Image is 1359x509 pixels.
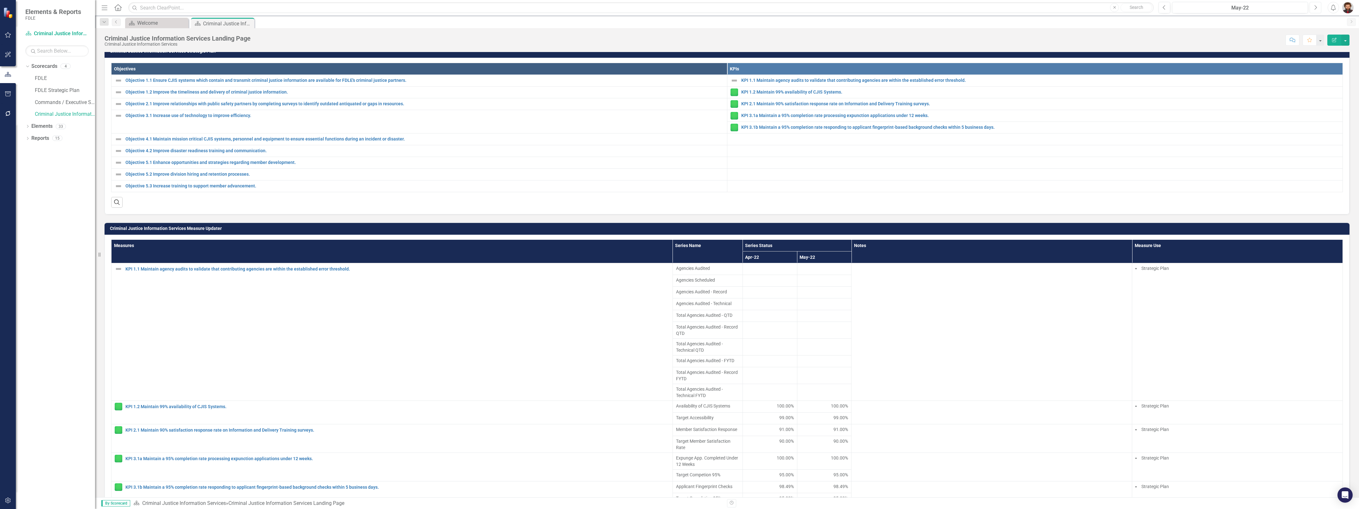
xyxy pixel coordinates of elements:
[731,77,738,84] img: Not Defined
[112,453,673,481] td: Double-Click to Edit Right Click for Context Menu
[833,426,848,433] span: 91.00%
[731,88,738,96] img: Proceeding as Planned
[125,184,724,188] a: Objective 5.3 Increase training to support member advancement.
[673,401,743,413] td: Double-Click to Edit
[743,275,797,287] td: Double-Click to Edit
[127,19,187,27] a: Welcome
[833,495,848,501] span: 95.00%
[676,472,739,478] span: Target Competion 95%
[852,401,1132,424] td: Double-Click to Edit
[676,312,739,318] span: Total Agencies Audited - QTD
[31,135,49,142] a: Reports
[52,136,62,141] div: 15
[125,456,669,461] a: KPI 3.1a Maintain a 95% completion rate processing expunction applications under 12 weeks.
[115,159,122,166] img: Not Defined
[101,500,130,506] span: By Scorecard
[133,500,722,507] div: »
[115,403,122,410] img: Proceeding as Planned
[1141,427,1169,432] span: Strategic Plan
[1337,487,1353,503] div: Open Intercom Messenger
[727,121,1343,133] td: Double-Click to Edit Right Click for Context Menu
[743,298,797,310] td: Double-Click to Edit
[676,265,739,271] span: Agencies Audited
[797,424,852,436] td: Double-Click to Edit
[779,495,794,501] span: 95.00%
[741,78,1340,83] a: KPI 1.1 Maintain agency audits to validate that contributing agencies are within the established ...
[676,414,739,421] span: Target Accessibility
[112,110,727,133] td: Double-Click to Edit Right Click for Context Menu
[112,180,727,192] td: Double-Click to Edit Right Click for Context Menu
[833,414,848,421] span: 99.00%
[1342,2,1354,13] button: Christopher Kenworthy
[727,75,1343,86] td: Double-Click to Edit Right Click for Context Menu
[112,481,673,505] td: Double-Click to Edit Right Click for Context Menu
[25,16,81,21] small: FDLE
[743,263,797,275] td: Double-Click to Edit
[676,495,739,501] span: Target Completion 95%
[676,455,739,467] span: Expunge App. Completed Under 12 Weeks
[727,98,1343,110] td: Double-Click to Edit Right Click for Context Menu
[797,298,852,310] td: Double-Click to Edit
[115,455,122,462] img: Proceeding as Planned
[741,90,1340,95] a: KPI 1.2 Maintain 99% availability of CJIS Systems.
[128,2,1154,13] input: Search ClearPoint...
[676,324,739,336] span: Total Agencies Audited - Record QTD
[676,341,739,353] span: Total Agencies Audited - Technical QTD
[142,500,226,506] a: Criminal Justice Information Services
[676,386,739,399] span: Total Agencies Audited - Technical FYTD
[228,500,344,506] div: Criminal Justice Information Services Landing Page
[115,100,122,108] img: Not Defined
[125,78,724,83] a: Objective 1.1 Ensure CJIS systems which contain and transmit criminal justice information are ava...
[112,75,727,86] td: Double-Click to Edit Right Click for Context Menu
[797,275,852,287] td: Double-Click to Edit
[1132,481,1343,505] td: Double-Click to Edit
[1130,5,1143,10] span: Search
[1141,455,1169,460] span: Strategic Plan
[112,157,727,168] td: Double-Click to Edit Right Click for Context Menu
[125,404,669,409] a: KPI 1.2 Maintain 99% availability of CJIS Systems.
[112,133,727,145] td: Double-Click to Edit Right Click for Context Menu
[115,88,122,96] img: Not Defined
[852,263,1132,401] td: Double-Click to Edit
[797,263,852,275] td: Double-Click to Edit
[797,401,852,413] td: Double-Click to Edit
[797,453,852,470] td: Double-Click to Edit
[727,86,1343,98] td: Double-Click to Edit Right Click for Context Menu
[31,63,57,70] a: Scorecards
[110,226,1346,231] h3: Criminal Justice Information Services Measure Updater
[112,424,673,453] td: Double-Click to Edit Right Click for Context Menu
[779,472,794,478] span: 95.00%
[115,147,122,155] img: Not Defined
[25,45,89,56] input: Search Below...
[731,124,738,131] img: Proceeding as Planned
[779,414,794,421] span: 99.00%
[1172,2,1308,13] button: May-22
[727,110,1343,121] td: Double-Click to Edit Right Click for Context Menu
[676,289,739,295] span: Agencies Audited - Record
[115,171,122,178] img: Not Defined
[676,438,739,451] span: Target Member Satisfaction Rate
[125,428,669,433] a: KPI 2.1 Maintain 90% satisfaction response rate on Information and Delivery Training surveys.
[673,275,743,287] td: Double-Click to Edit
[115,77,122,84] img: Not Defined
[731,112,738,120] img: Proceeding as Planned
[673,424,743,436] td: Double-Click to Edit
[25,8,81,16] span: Elements & Reports
[741,101,1340,106] a: KPI 2.1 Maintain 90% satisfaction response rate on Information and Delivery Training surveys.
[777,455,794,461] span: 100.00%
[741,113,1340,118] a: KPI 3.1a Maintain a 95% completion rate processing expunction applications under 12 weeks.
[115,265,122,273] img: Not Defined
[673,481,743,493] td: Double-Click to Edit
[676,300,739,307] span: Agencies Audited - Technical
[797,287,852,298] td: Double-Click to Edit
[741,125,1340,130] a: KPI 3.1b Maintain a 95% completion rate responding to applicant fingerprint-based background chec...
[852,453,1132,481] td: Double-Click to Edit
[779,426,794,433] span: 91.00%
[203,20,253,28] div: Criminal Justice Information Services Landing Page
[1120,3,1152,12] button: Search
[743,481,797,493] td: Double-Click to Edit
[115,135,122,143] img: Not Defined
[676,369,739,382] span: Total Agencies Audited - Record FYTD
[125,148,724,153] a: Objective 4.2 Improve disaster readiness training and communication.
[35,87,95,94] a: FDLE Strategic Plan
